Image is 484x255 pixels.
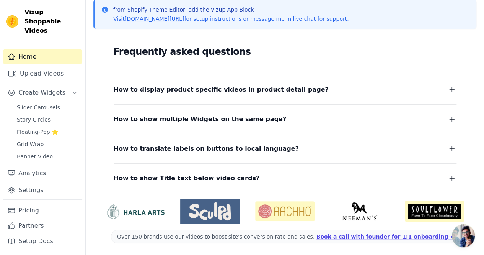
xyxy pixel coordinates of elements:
button: How to display product specific videos in product detail page? [114,84,456,95]
a: Floating-Pop ⭐ [12,127,82,137]
img: Neeman's [330,202,389,220]
a: Pricing [3,203,82,218]
span: Banner Video [17,153,53,160]
a: Home [3,49,82,64]
img: Aachho [255,201,315,221]
a: Upload Videos [3,66,82,81]
a: Settings [3,183,82,198]
button: How to show Title text below video cards? [114,173,456,184]
img: Vizup [6,15,18,28]
a: Analytics [3,166,82,181]
span: How to display product specific videos in product detail page? [114,84,329,95]
span: How to translate labels on buttons to local language? [114,143,299,154]
a: Book a call with founder for 1:1 onboarding [316,234,453,240]
a: Open chat [452,224,475,247]
button: How to translate labels on buttons to local language? [114,143,456,154]
span: Vizup Shoppable Videos [24,8,79,35]
span: Slider Carousels [17,104,60,111]
button: How to show multiple Widgets on the same page? [114,114,456,125]
a: Banner Video [12,151,82,162]
span: Floating-Pop ⭐ [17,128,58,136]
a: Slider Carousels [12,102,82,113]
span: Story Circles [17,116,51,123]
a: [DOMAIN_NAME][URL] [125,16,184,22]
span: How to show Title text below video cards? [114,173,260,184]
span: How to show multiple Widgets on the same page? [114,114,287,125]
img: Soulflower [405,201,464,222]
img: HarlaArts [106,204,165,219]
a: Story Circles [12,114,82,125]
a: Setup Docs [3,234,82,249]
p: from Shopify Theme Editor, add the Vizup App Block [113,6,349,13]
span: Create Widgets [18,88,65,97]
a: Grid Wrap [12,139,82,150]
button: Create Widgets [3,85,82,100]
a: Partners [3,218,82,234]
img: Sculpd US [180,202,240,220]
span: Grid Wrap [17,140,44,148]
h2: Frequently asked questions [114,44,456,59]
p: Visit for setup instructions or message me in live chat for support. [113,15,349,23]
